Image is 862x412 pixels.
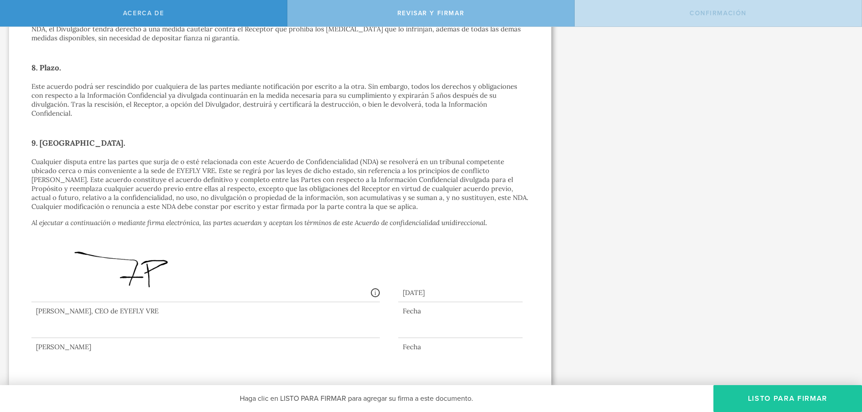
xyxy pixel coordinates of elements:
[690,9,747,17] font: Confirmación
[31,218,485,227] font: Al ejecutar a continuación o mediante firma electrónica, las partes acuerdan y aceptan los términ...
[485,218,487,227] font: .
[31,138,125,148] font: 9. [GEOGRAPHIC_DATA].
[123,9,164,17] font: Acerca de
[31,82,517,117] font: Este acuerdo podrá ser rescindido por cualquiera de las partes mediante notificación por escrito ...
[748,394,827,403] font: Listo para firmar
[240,394,473,403] font: Haga clic en LISTO PARA FIRMAR para agregar su firma a este documento.
[403,343,421,351] font: Fecha
[31,63,61,73] font: 8. Plazo.
[817,342,862,385] iframe: Widget de chat
[31,157,528,211] font: Cualquier disputa entre las partes que surja de o esté relacionada con este Acuerdo de Confidenci...
[36,343,91,351] font: [PERSON_NAME]
[397,9,464,17] font: Revisar y firmar
[713,385,862,412] button: Listo para firmar
[36,239,273,304] img: oJECBwsYCgdjGdLxIgcCOBtdzGvRGP0xIgsCUBQW1Lva2tBJYh0IJaVpvvK83n7hwECBDYpICgtslu12gCpQXai+UFtdLdpDg...
[403,288,425,297] font: [DATE]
